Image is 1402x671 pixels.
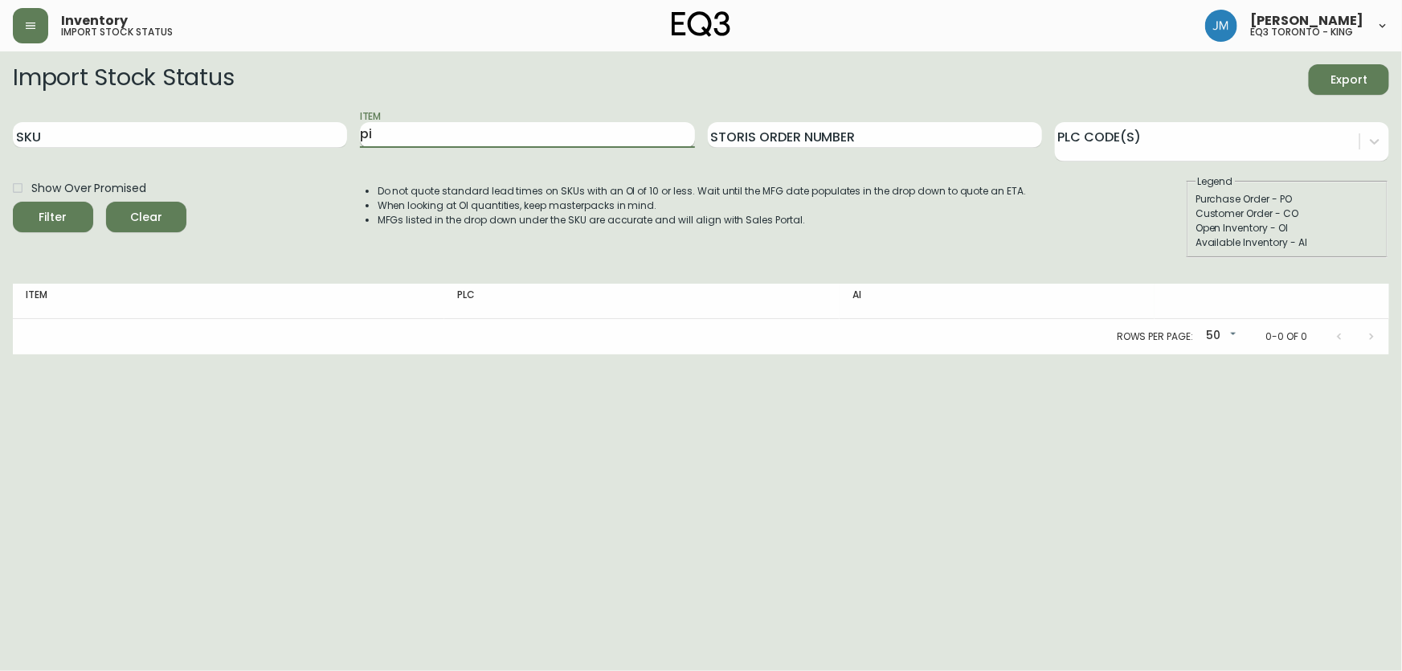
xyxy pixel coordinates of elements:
[1117,329,1193,344] p: Rows per page:
[378,213,1027,227] li: MFGs listed in the drop down under the SKU are accurate and will align with Sales Portal.
[13,284,444,319] th: Item
[672,11,731,37] img: logo
[119,207,174,227] span: Clear
[1250,14,1363,27] span: [PERSON_NAME]
[1200,323,1240,350] div: 50
[1196,174,1235,189] legend: Legend
[1196,221,1379,235] div: Open Inventory - OI
[378,198,1027,213] li: When looking at OI quantities, keep masterpacks in mind.
[61,27,173,37] h5: import stock status
[61,14,128,27] span: Inventory
[13,64,234,95] h2: Import Stock Status
[1309,64,1389,95] button: Export
[1196,207,1379,221] div: Customer Order - CO
[39,207,67,227] div: Filter
[1265,329,1307,344] p: 0-0 of 0
[840,284,1155,319] th: AI
[1250,27,1353,37] h5: eq3 toronto - king
[1322,70,1376,90] span: Export
[106,202,186,232] button: Clear
[1205,10,1237,42] img: b88646003a19a9f750de19192e969c24
[31,180,146,197] span: Show Over Promised
[1196,235,1379,250] div: Available Inventory - AI
[444,284,840,319] th: PLC
[378,184,1027,198] li: Do not quote standard lead times on SKUs with an OI of 10 or less. Wait until the MFG date popula...
[1196,192,1379,207] div: Purchase Order - PO
[13,202,93,232] button: Filter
